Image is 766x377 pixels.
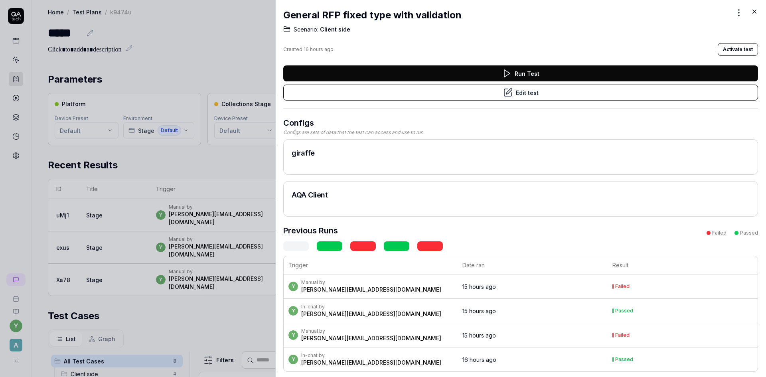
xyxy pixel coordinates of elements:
[301,352,441,359] div: In-chat by
[283,85,758,101] button: Edit test
[301,286,441,294] div: [PERSON_NAME][EMAIL_ADDRESS][DOMAIN_NAME]
[288,330,298,340] span: y
[301,279,441,286] div: Manual by
[283,8,462,22] h2: General RFP fixed type with validation
[462,283,496,290] time: 15 hours ago
[462,356,496,363] time: 16 hours ago
[288,306,298,316] span: y
[304,46,334,52] time: 16 hours ago
[301,304,441,310] div: In-chat by
[283,129,758,136] div: Configs are sets of data that the test can access and use to run
[301,334,441,342] div: [PERSON_NAME][EMAIL_ADDRESS][DOMAIN_NAME]
[288,355,298,364] span: y
[615,308,633,313] div: Passed
[462,308,496,314] time: 15 hours ago
[615,333,630,338] div: Failed
[740,229,758,237] div: Passed
[462,332,496,339] time: 15 hours ago
[301,359,441,367] div: [PERSON_NAME][EMAIL_ADDRESS][DOMAIN_NAME]
[283,117,758,129] h3: Configs
[283,225,338,237] h3: Previous Runs
[615,284,630,289] div: Failed
[458,256,608,274] th: Date ran
[288,282,298,291] span: y
[292,148,750,158] h2: giraffe
[318,26,350,34] span: Client side
[712,229,727,237] div: Failed
[608,256,758,274] th: Result
[284,256,458,274] th: Trigger
[283,46,334,53] div: Created
[615,357,633,362] div: Passed
[301,328,441,334] div: Manual by
[292,189,750,200] h2: AQA Client
[283,65,758,81] button: Run Test
[718,43,758,56] button: Activate test
[301,310,441,318] div: [PERSON_NAME][EMAIL_ADDRESS][DOMAIN_NAME]
[294,26,318,34] span: Scenario:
